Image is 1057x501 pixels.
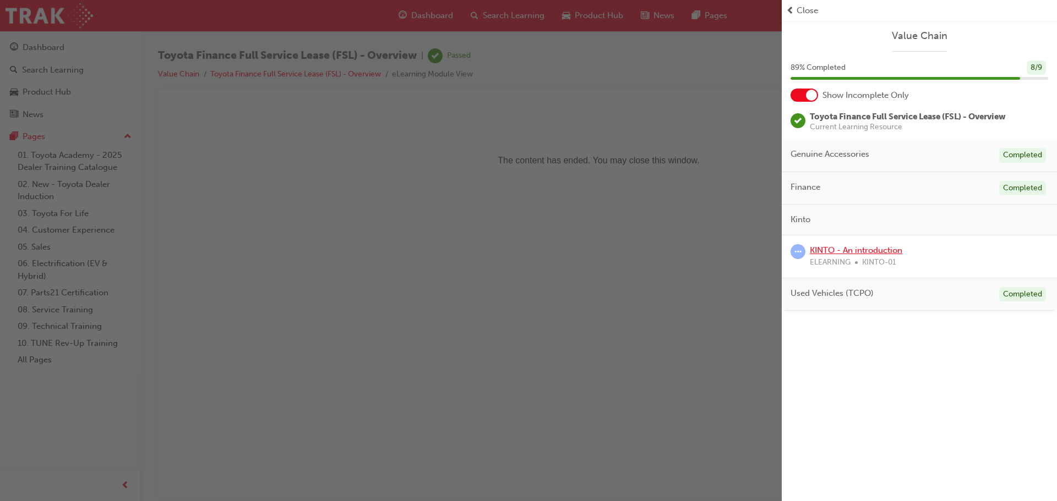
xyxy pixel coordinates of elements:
span: 89 % Completed [791,62,846,74]
div: Completed [999,287,1046,302]
button: prev-iconClose [786,4,1053,17]
span: Toyota Finance Full Service Lease (FSL) - Overview [810,112,1006,122]
span: learningRecordVerb_ATTEMPT-icon [791,244,805,259]
span: Finance [791,181,820,194]
span: KINTO-01 [862,256,896,269]
div: 8 / 9 [1027,60,1046,75]
span: Show Incomplete Only [822,89,909,102]
div: Completed [999,181,1046,196]
span: Genuine Accessories [791,148,869,161]
span: Close [797,4,818,17]
p: The content has ended. You may close this window. [4,9,859,58]
div: Completed [999,148,1046,163]
span: Current Learning Resource [810,123,1006,131]
span: prev-icon [786,4,794,17]
span: Used Vehicles (TCPO) [791,287,874,300]
span: learningRecordVerb_PASS-icon [791,113,805,128]
a: Value Chain [791,30,1048,42]
span: ELEARNING [810,256,851,269]
span: Kinto [791,213,810,226]
a: KINTO - An introduction [810,245,902,255]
